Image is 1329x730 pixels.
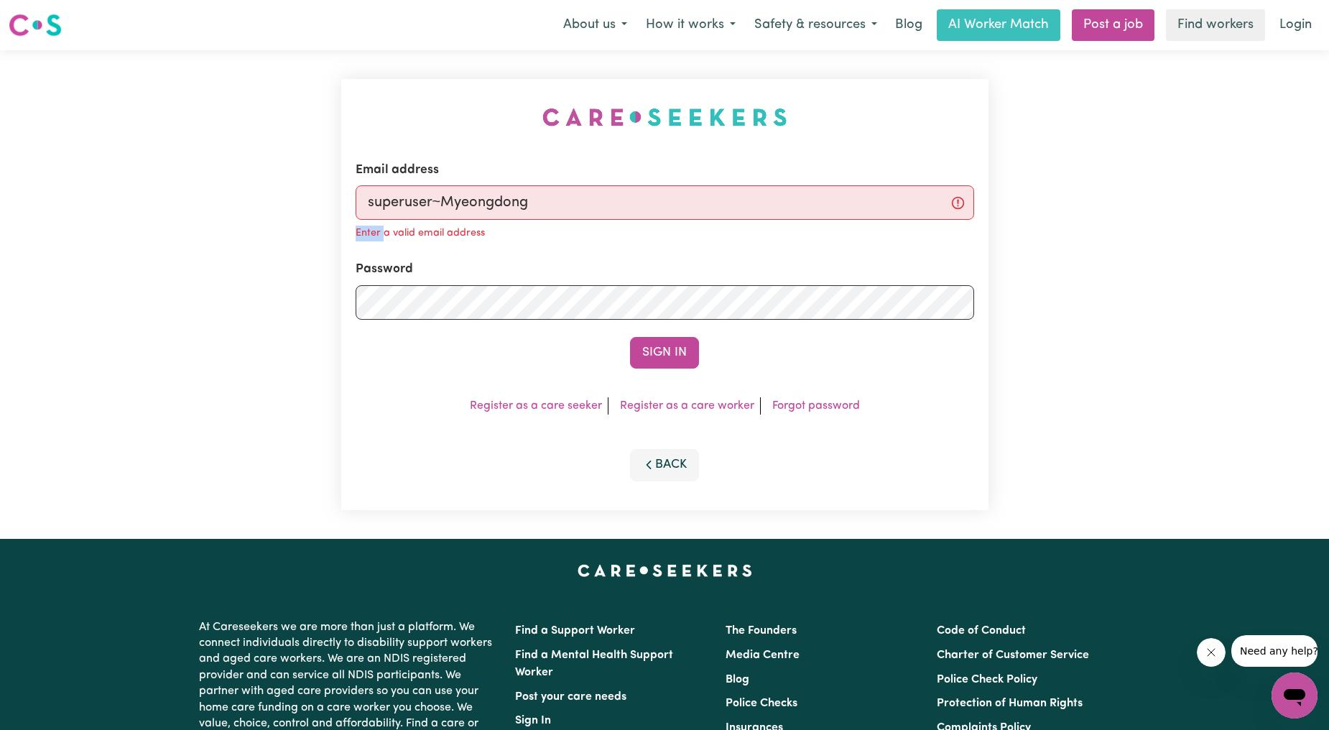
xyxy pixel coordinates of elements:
[937,625,1026,637] a: Code of Conduct
[356,161,439,180] label: Email address
[937,674,1037,685] a: Police Check Policy
[9,12,62,38] img: Careseekers logo
[745,10,886,40] button: Safety & resources
[726,674,749,685] a: Blog
[9,9,62,42] a: Careseekers logo
[630,337,699,369] button: Sign In
[1166,9,1265,41] a: Find workers
[470,400,602,412] a: Register as a care seeker
[1272,673,1318,719] iframe: Button to launch messaging window
[937,9,1060,41] a: AI Worker Match
[356,226,485,241] p: Enter a valid email address
[636,10,745,40] button: How it works
[515,691,626,703] a: Post your care needs
[726,698,797,709] a: Police Checks
[554,10,636,40] button: About us
[578,565,752,576] a: Careseekers home page
[772,400,860,412] a: Forgot password
[356,185,974,220] input: Email address
[726,625,797,637] a: The Founders
[937,650,1089,661] a: Charter of Customer Service
[937,698,1083,709] a: Protection of Human Rights
[515,625,635,637] a: Find a Support Worker
[1271,9,1320,41] a: Login
[1072,9,1154,41] a: Post a job
[515,715,551,726] a: Sign In
[515,650,673,678] a: Find a Mental Health Support Worker
[620,400,754,412] a: Register as a care worker
[630,449,699,481] button: Back
[356,260,413,279] label: Password
[9,10,87,22] span: Need any help?
[1197,638,1226,667] iframe: Close message
[886,9,931,41] a: Blog
[726,650,800,661] a: Media Centre
[1231,635,1318,667] iframe: Message from company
